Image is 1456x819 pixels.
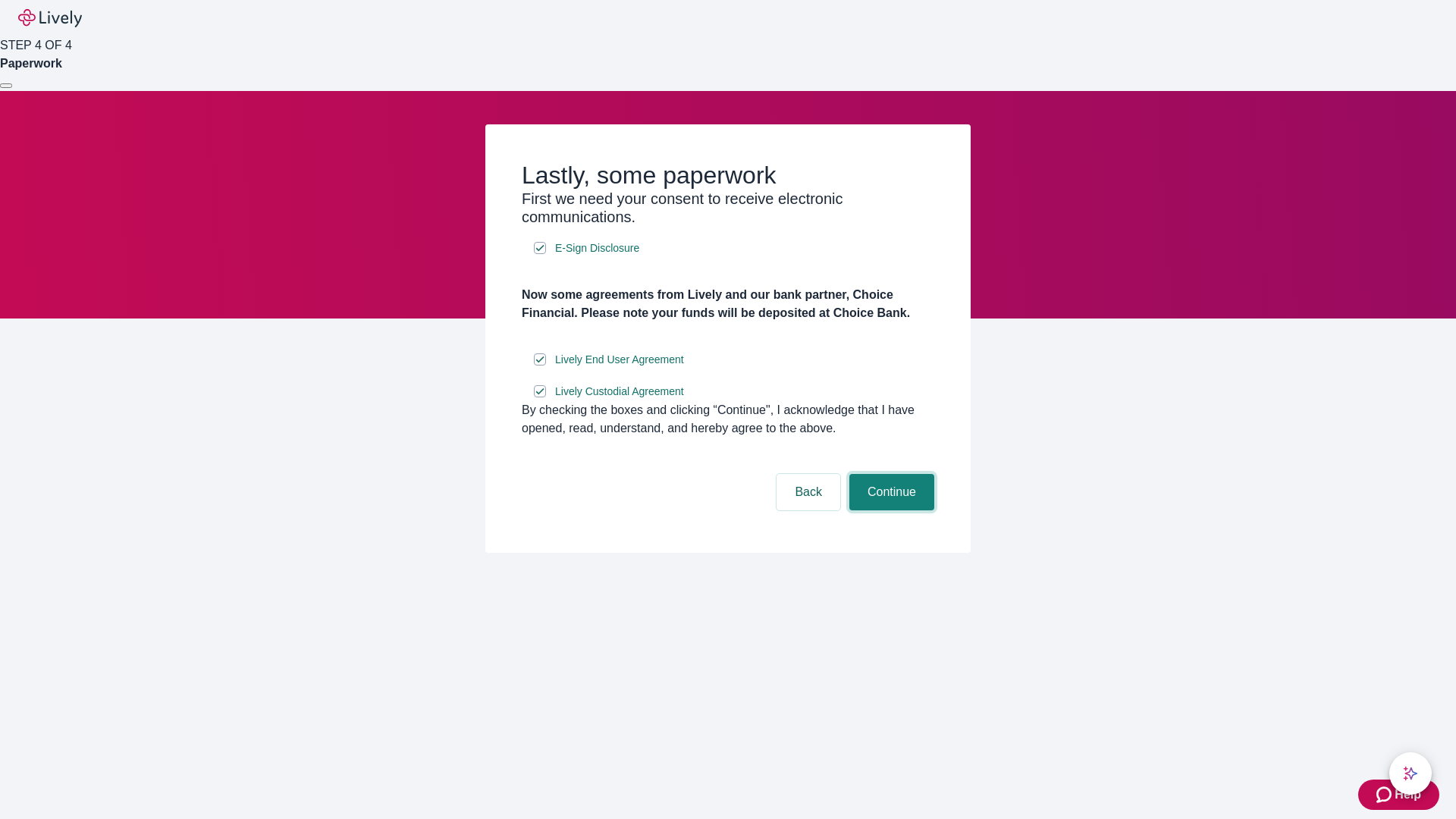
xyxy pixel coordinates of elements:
[1403,766,1418,781] svg: Lively AI Assistant
[1358,780,1439,810] button: Zendesk support iconHelp
[522,401,934,438] div: By checking the boxes and clicking “Continue", I acknowledge that I have opened, read, understand...
[522,161,934,190] h2: Lastly, some paperwork
[552,382,687,401] a: e-sign disclosure document
[555,352,684,368] span: Lively End User Agreement
[777,474,840,510] button: Back
[555,240,639,256] span: E-Sign Disclosure
[522,286,934,322] h4: Now some agreements from Lively and our bank partner, Choice Financial. Please note your funds wi...
[18,9,82,27] img: Lively
[1395,786,1421,804] span: Help
[849,474,934,510] button: Continue
[552,239,642,258] a: e-sign disclosure document
[1376,786,1395,804] svg: Zendesk support icon
[555,384,684,400] span: Lively Custodial Agreement
[552,350,687,369] a: e-sign disclosure document
[522,190,934,226] h3: First we need your consent to receive electronic communications.
[1389,752,1432,795] button: chat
